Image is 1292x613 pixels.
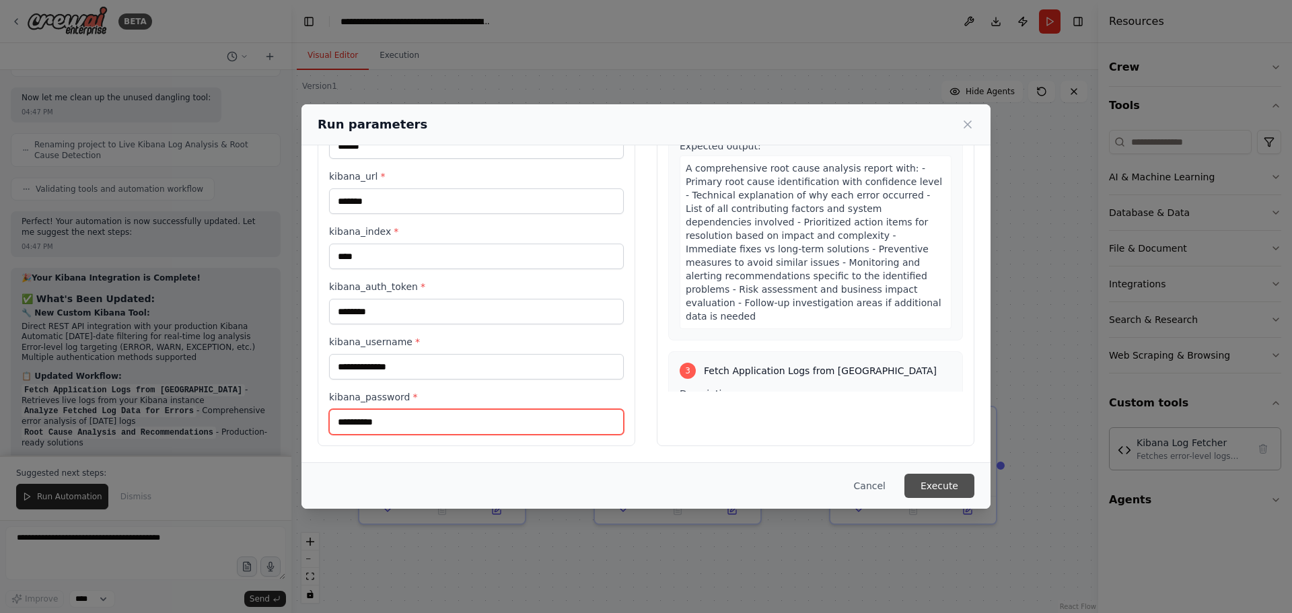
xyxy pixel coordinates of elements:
[904,474,974,498] button: Execute
[680,363,696,379] div: 3
[680,141,761,151] span: Expected output:
[704,364,937,377] span: Fetch Application Logs from [GEOGRAPHIC_DATA]
[843,474,896,498] button: Cancel
[329,225,624,238] label: kibana_index
[329,335,624,349] label: kibana_username
[680,388,736,399] span: Description:
[329,280,624,293] label: kibana_auth_token
[318,115,427,134] h2: Run parameters
[329,390,624,404] label: kibana_password
[329,170,624,183] label: kibana_url
[686,163,942,322] span: A comprehensive root cause analysis report with: - Primary root cause identification with confide...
